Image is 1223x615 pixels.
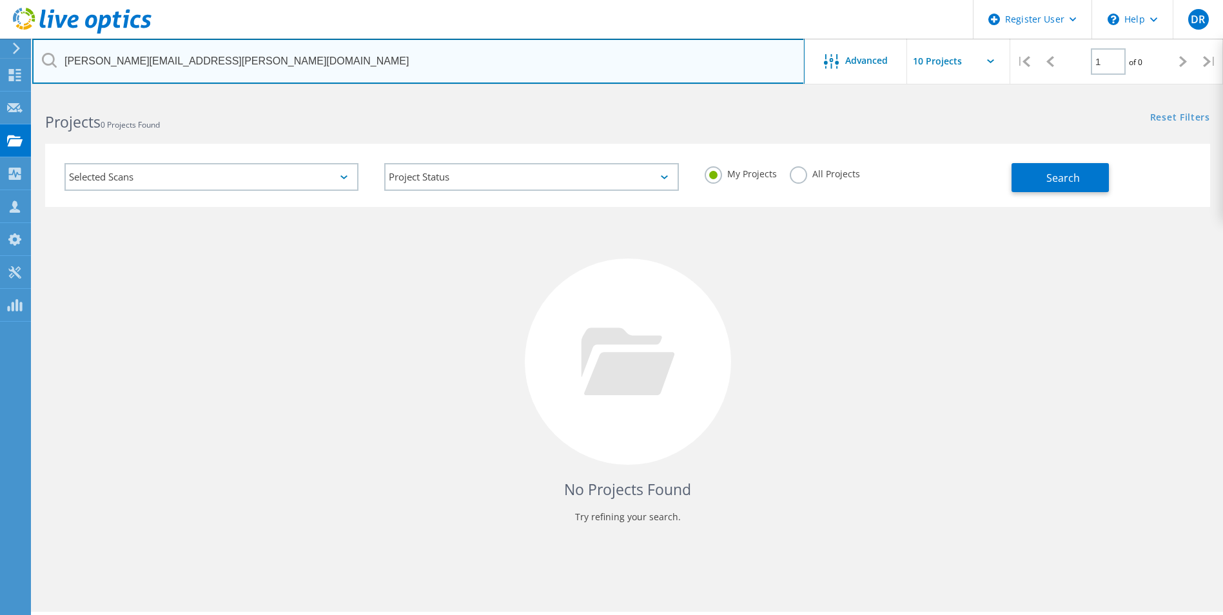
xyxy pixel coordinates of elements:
[845,56,888,65] span: Advanced
[1150,113,1210,124] a: Reset Filters
[384,163,678,191] div: Project Status
[58,507,1197,527] p: Try refining your search.
[1191,14,1205,24] span: DR
[1046,171,1080,185] span: Search
[101,119,160,130] span: 0 Projects Found
[790,166,860,179] label: All Projects
[1197,39,1223,84] div: |
[64,163,358,191] div: Selected Scans
[1108,14,1119,25] svg: \n
[705,166,777,179] label: My Projects
[1129,57,1142,68] span: of 0
[58,479,1197,500] h4: No Projects Found
[13,27,152,36] a: Live Optics Dashboard
[1012,163,1109,192] button: Search
[45,112,101,132] b: Projects
[1010,39,1037,84] div: |
[32,39,805,84] input: Search projects by name, owner, ID, company, etc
